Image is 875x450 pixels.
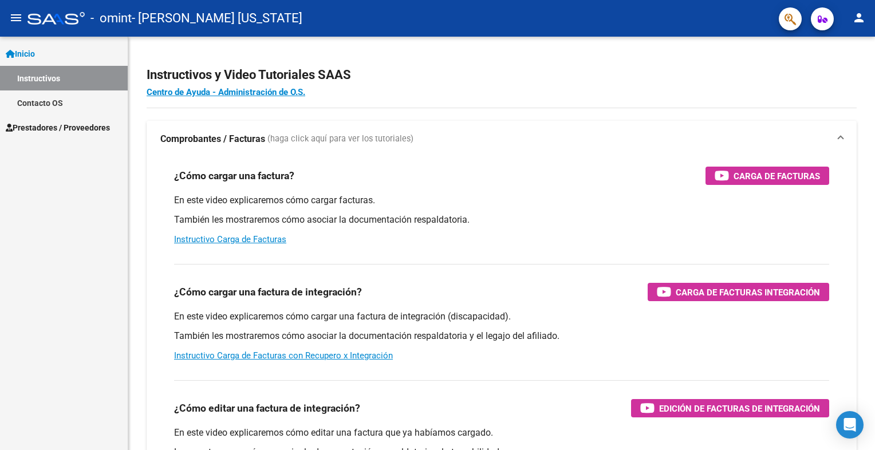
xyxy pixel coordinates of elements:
p: En este video explicaremos cómo editar una factura que ya habíamos cargado. [174,427,829,439]
h3: ¿Cómo editar una factura de integración? [174,400,360,416]
a: Centro de Ayuda - Administración de O.S. [147,87,305,97]
button: Carga de Facturas Integración [648,283,829,301]
mat-expansion-panel-header: Comprobantes / Facturas (haga click aquí para ver los tutoriales) [147,121,857,157]
mat-icon: menu [9,11,23,25]
span: - [PERSON_NAME] [US_STATE] [132,6,302,31]
span: Edición de Facturas de integración [659,401,820,416]
a: Instructivo Carga de Facturas [174,234,286,244]
span: Inicio [6,48,35,60]
span: - omint [90,6,132,31]
div: Open Intercom Messenger [836,411,864,439]
h3: ¿Cómo cargar una factura de integración? [174,284,362,300]
p: También les mostraremos cómo asociar la documentación respaldatoria y el legajo del afiliado. [174,330,829,342]
span: Prestadores / Proveedores [6,121,110,134]
span: (haga click aquí para ver los tutoriales) [267,133,413,145]
h2: Instructivos y Video Tutoriales SAAS [147,64,857,86]
mat-icon: person [852,11,866,25]
strong: Comprobantes / Facturas [160,133,265,145]
span: Carga de Facturas Integración [676,285,820,299]
p: En este video explicaremos cómo cargar facturas. [174,194,829,207]
button: Carga de Facturas [705,167,829,185]
p: También les mostraremos cómo asociar la documentación respaldatoria. [174,214,829,226]
p: En este video explicaremos cómo cargar una factura de integración (discapacidad). [174,310,829,323]
span: Carga de Facturas [734,169,820,183]
a: Instructivo Carga de Facturas con Recupero x Integración [174,350,393,361]
h3: ¿Cómo cargar una factura? [174,168,294,184]
button: Edición de Facturas de integración [631,399,829,417]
